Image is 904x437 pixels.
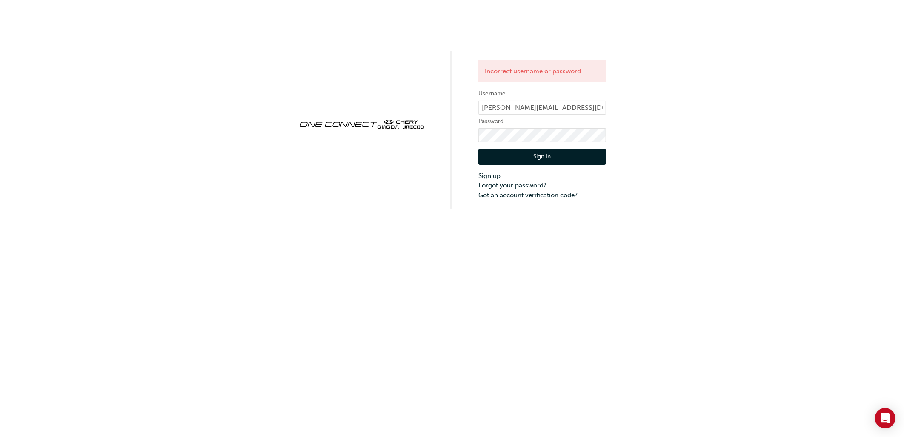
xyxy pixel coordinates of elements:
[478,190,606,200] a: Got an account verification code?
[478,171,606,181] a: Sign up
[478,89,606,99] label: Username
[478,60,606,83] div: Incorrect username or password.
[298,112,426,135] img: oneconnect
[478,116,606,126] label: Password
[478,149,606,165] button: Sign In
[875,408,895,428] div: Open Intercom Messenger
[478,181,606,190] a: Forgot your password?
[478,101,606,115] input: Username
